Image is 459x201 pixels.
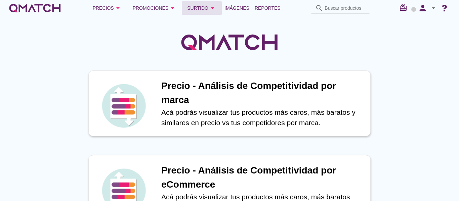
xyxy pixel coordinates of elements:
p: Acá podrás visualizar tus productos más caros, más baratos y similares en precio vs tus competido... [161,107,364,128]
img: icon [100,82,147,129]
img: QMatchLogo [179,26,280,59]
h1: Precio - Análisis de Competitividad por marca [161,79,364,107]
i: arrow_drop_down [114,4,122,12]
button: Surtido [182,1,222,15]
i: arrow_drop_down [208,4,216,12]
button: Precios [87,1,127,15]
i: arrow_drop_down [429,4,437,12]
div: Precios [93,4,122,12]
div: Promociones [133,4,177,12]
a: Reportes [252,1,283,15]
h1: Precio - Análisis de Competitividad por eCommerce [161,163,364,192]
a: Imágenes [222,1,252,15]
a: iconPrecio - Análisis de Competitividad por marcaAcá podrás visualizar tus productos más caros, m... [79,70,380,136]
span: Imágenes [224,4,249,12]
i: person [416,3,429,13]
a: white-qmatch-logo [8,1,62,15]
i: redeem [399,4,410,12]
i: search [315,4,323,12]
input: Buscar productos [325,3,366,13]
i: arrow_drop_down [168,4,176,12]
span: Reportes [255,4,281,12]
div: Surtido [187,4,216,12]
button: Promociones [127,1,182,15]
